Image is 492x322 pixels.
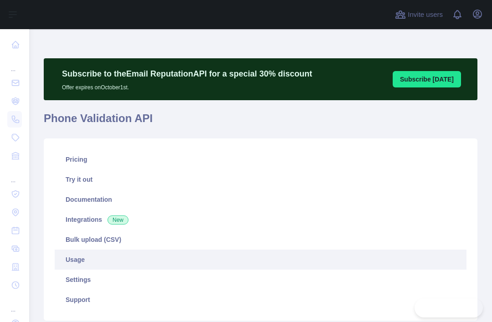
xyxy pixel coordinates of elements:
div: ... [7,166,22,184]
a: Support [55,290,466,310]
a: Try it out [55,169,466,189]
p: Offer expires on October 1st. [62,80,312,91]
span: New [108,215,128,225]
a: Documentation [55,189,466,210]
div: ... [7,295,22,313]
a: Settings [55,270,466,290]
a: Pricing [55,149,466,169]
h1: Phone Validation API [44,111,477,133]
div: ... [7,55,22,73]
button: Subscribe [DATE] [393,71,461,87]
span: Invite users [408,10,443,20]
a: Integrations New [55,210,466,230]
a: Bulk upload (CSV) [55,230,466,250]
iframe: Toggle Customer Support [415,298,483,317]
button: Invite users [393,7,445,22]
a: Usage [55,250,466,270]
p: Subscribe to the Email Reputation API for a special 30 % discount [62,67,312,80]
